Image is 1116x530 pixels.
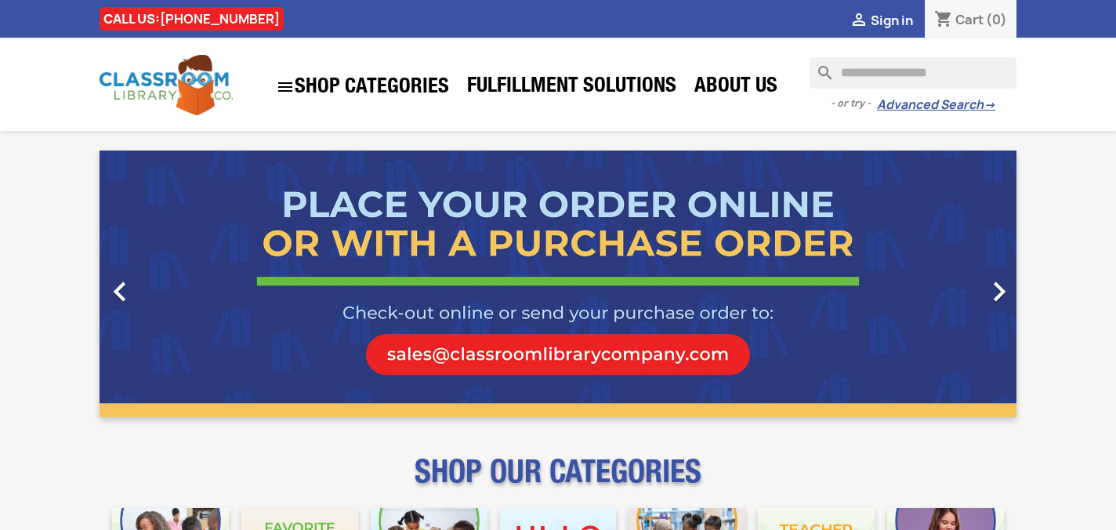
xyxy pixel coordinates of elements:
input: Search [810,57,1016,89]
span: Cart [955,11,984,28]
i: search [810,57,828,76]
a: Next [879,151,1017,417]
a: About Us [687,72,785,103]
span: - or try - [831,96,877,111]
img: Classroom Library Company [100,55,233,115]
i: shopping_cart [934,11,953,30]
i:  [276,78,295,96]
div: CALL US: [100,7,284,31]
ul: Carousel container [100,151,1016,417]
a: Previous [100,151,237,417]
a:  Sign in [850,12,913,29]
a: [PHONE_NUMBER] [160,10,280,27]
i:  [980,272,1019,311]
span: Sign in [871,12,913,29]
span: → [984,97,995,113]
a: Fulfillment Solutions [459,72,684,103]
i:  [850,12,868,31]
a: Advanced Search→ [877,97,995,113]
i:  [100,272,139,311]
span: (0) [986,11,1007,28]
a: SHOP CATEGORIES [268,70,457,104]
p: SHOP OUR CATEGORIES [100,467,1016,496]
